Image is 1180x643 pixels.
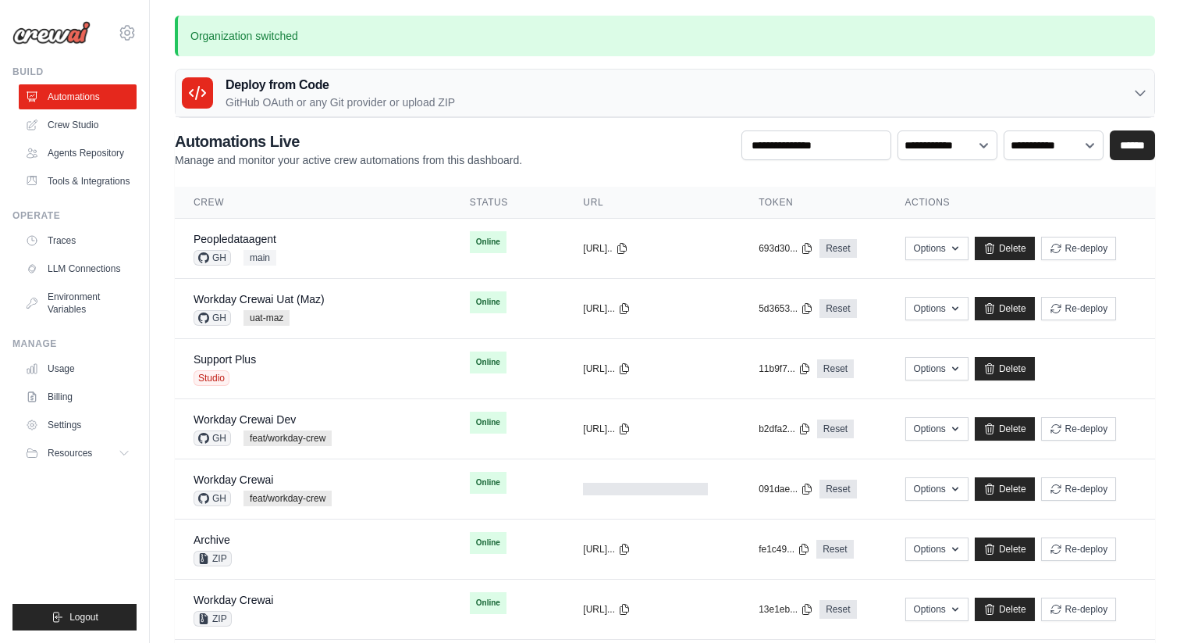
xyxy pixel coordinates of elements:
a: Delete [975,417,1035,441]
span: Online [470,231,506,253]
span: Online [470,592,506,614]
span: uat-maz [243,310,290,326]
span: Studio [194,370,229,386]
button: Re-deploy [1041,417,1117,441]
button: 13e1eb... [759,603,813,616]
button: Re-deploy [1041,598,1117,621]
th: Status [451,187,565,219]
a: Traces [19,228,137,253]
p: Manage and monitor your active crew automations from this dashboard. [175,152,522,168]
span: main [243,250,276,266]
a: Usage [19,356,137,381]
span: GH [194,310,231,326]
span: Logout [69,611,98,623]
button: Resources [19,441,137,466]
span: Online [470,532,506,554]
span: feat/workday-crew [243,430,332,446]
div: Operate [12,209,137,222]
a: Reset [817,359,854,378]
span: GH [194,250,231,266]
button: Re-deploy [1041,297,1117,320]
a: Automations [19,84,137,109]
h3: Deploy from Code [226,76,455,95]
a: Delete [975,477,1035,501]
span: Resources [48,447,92,459]
th: Crew [175,187,451,219]
a: Workday Crewai Uat (Maz) [194,293,325,305]
a: Crew Studio [19,113,137,138]
button: Logout [12,604,137,630]
span: Online [470,291,506,313]
div: Manage [12,338,137,350]
span: ZIP [194,611,232,627]
a: Workday Crewai Dev [194,413,296,426]
a: Reset [816,540,853,559]
a: Reset [819,600,856,619]
a: Delete [975,357,1035,380]
th: Actions [887,187,1155,219]
h2: Automations Live [175,130,522,152]
a: Peopledataagent [194,233,276,245]
a: Delete [975,237,1035,260]
a: Billing [19,384,137,409]
button: Re-deploy [1041,538,1117,561]
th: Token [740,187,886,219]
span: ZIP [194,551,232,566]
a: Support Plus [194,353,256,366]
a: Tools & Integrations [19,169,137,194]
img: Logo [12,21,91,45]
span: feat/workday-crew [243,491,332,506]
a: Archive [194,534,230,546]
button: 693d30... [759,242,813,255]
span: GH [194,491,231,506]
span: Online [470,412,506,434]
a: Reset [819,299,856,318]
button: 11b9f7... [759,363,811,375]
button: Options [905,477,969,501]
span: Online [470,352,506,373]
span: Online [470,472,506,494]
button: Options [905,538,969,561]
p: GitHub OAuth or any Git provider or upload ZIP [226,95,455,110]
button: Options [905,357,969,380]
button: Options [905,417,969,441]
a: Delete [975,598,1035,621]
a: Reset [819,480,856,498]
button: b2dfa2... [759,423,811,435]
th: URL [564,187,740,219]
button: fe1c49... [759,543,810,555]
button: Options [905,297,969,320]
div: Build [12,66,137,78]
a: Reset [817,420,854,438]
a: Environment Variables [19,284,137,322]
a: Delete [975,297,1035,320]
button: Re-deploy [1041,477,1117,501]
a: Delete [975,538,1035,561]
button: Options [905,237,969,260]
button: Re-deploy [1041,237,1117,260]
a: LLM Connections [19,256,137,281]
p: Organization switched [175,16,1155,56]
a: Agents Repository [19,141,137,166]
button: Options [905,598,969,621]
span: GH [194,430,231,446]
a: Reset [819,239,856,258]
a: Workday Crewai [194,594,273,606]
button: 5d3653... [759,302,813,315]
a: Settings [19,413,137,438]
button: 091dae... [759,483,813,495]
a: Workday Crewai [194,473,273,486]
